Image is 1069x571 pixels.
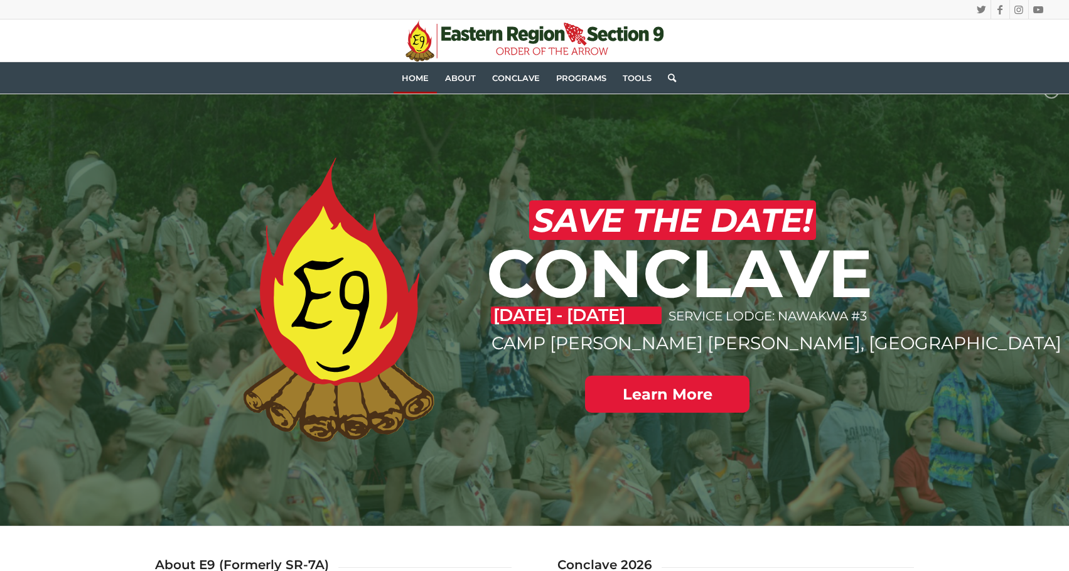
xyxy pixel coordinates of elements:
[615,62,660,94] a: Tools
[660,62,676,94] a: Search
[486,238,873,308] h1: CONCLAVE
[484,62,548,94] a: Conclave
[556,73,606,83] span: Programs
[623,73,652,83] span: Tools
[445,73,476,83] span: About
[529,200,816,240] h2: SAVE THE DATE!
[492,73,540,83] span: Conclave
[491,307,662,324] p: [DATE] - [DATE]
[394,62,437,94] a: Home
[437,62,484,94] a: About
[402,73,429,83] span: Home
[492,331,873,356] p: CAMP [PERSON_NAME] [PERSON_NAME], [GEOGRAPHIC_DATA]
[669,302,871,331] p: SERVICE LODGE: NAWAKWA #3
[548,62,615,94] a: Programs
